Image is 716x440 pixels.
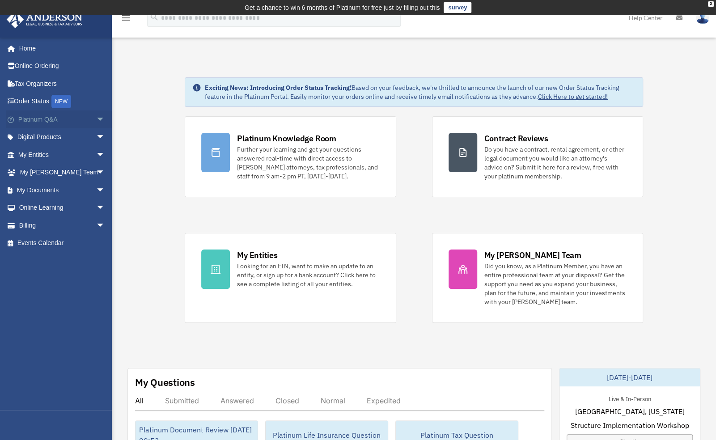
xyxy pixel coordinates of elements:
[185,116,396,197] a: Platinum Knowledge Room Further your learning and get your questions answered real-time with dire...
[6,39,114,57] a: Home
[6,110,119,128] a: Platinum Q&Aarrow_drop_down
[6,57,119,75] a: Online Ordering
[6,164,119,182] a: My [PERSON_NAME] Teamarrow_drop_down
[444,2,471,13] a: survey
[96,146,114,164] span: arrow_drop_down
[432,233,643,323] a: My [PERSON_NAME] Team Did you know, as a Platinum Member, you have an entire professional team at...
[121,16,131,23] a: menu
[135,396,144,405] div: All
[6,181,119,199] a: My Documentsarrow_drop_down
[237,250,277,261] div: My Entities
[6,75,119,93] a: Tax Organizers
[245,2,440,13] div: Get a chance to win 6 months of Platinum for free just by filling out this
[6,128,119,146] a: Digital Productsarrow_drop_down
[275,396,299,405] div: Closed
[575,406,684,417] span: [GEOGRAPHIC_DATA], [US_STATE]
[96,110,114,129] span: arrow_drop_down
[6,234,119,252] a: Events Calendar
[205,83,636,101] div: Based on your feedback, we're thrilled to announce the launch of our new Order Status Tracking fe...
[484,133,548,144] div: Contract Reviews
[237,262,379,288] div: Looking for an EIN, want to make an update to an entity, or sign up for a bank account? Click her...
[570,420,689,431] span: Structure Implementation Workshop
[185,233,396,323] a: My Entities Looking for an EIN, want to make an update to an entity, or sign up for a bank accoun...
[601,393,658,403] div: Live & In-Person
[51,95,71,108] div: NEW
[538,93,608,101] a: Click Here to get started!
[237,133,336,144] div: Platinum Knowledge Room
[708,1,714,7] div: close
[6,93,119,111] a: Order StatusNEW
[6,146,119,164] a: My Entitiesarrow_drop_down
[96,216,114,235] span: arrow_drop_down
[559,368,700,386] div: [DATE]-[DATE]
[484,145,627,181] div: Do you have a contract, rental agreement, or other legal document you would like an attorney's ad...
[121,13,131,23] i: menu
[6,199,119,217] a: Online Learningarrow_drop_down
[96,199,114,217] span: arrow_drop_down
[6,216,119,234] a: Billingarrow_drop_down
[321,396,345,405] div: Normal
[696,11,709,24] img: User Pic
[367,396,401,405] div: Expedited
[96,128,114,147] span: arrow_drop_down
[149,12,159,22] i: search
[432,116,643,197] a: Contract Reviews Do you have a contract, rental agreement, or other legal document you would like...
[484,262,627,306] div: Did you know, as a Platinum Member, you have an entire professional team at your disposal? Get th...
[205,84,352,92] strong: Exciting News: Introducing Order Status Tracking!
[165,396,199,405] div: Submitted
[237,145,379,181] div: Further your learning and get your questions answered real-time with direct access to [PERSON_NAM...
[4,11,85,28] img: Anderson Advisors Platinum Portal
[96,164,114,182] span: arrow_drop_down
[135,376,195,389] div: My Questions
[220,396,254,405] div: Answered
[96,181,114,199] span: arrow_drop_down
[484,250,581,261] div: My [PERSON_NAME] Team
